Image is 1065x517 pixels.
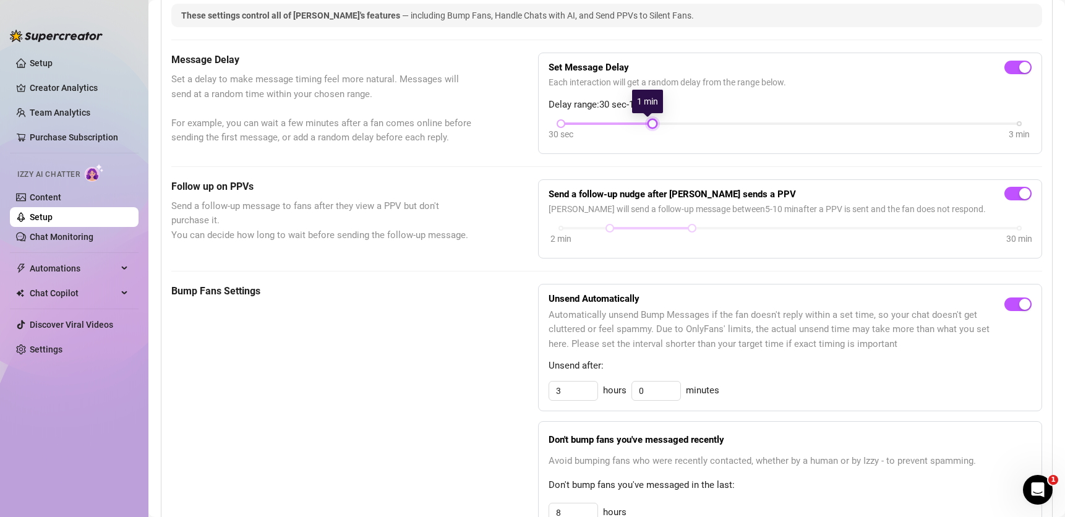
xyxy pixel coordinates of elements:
[1048,475,1058,485] span: 1
[30,344,62,354] a: Settings
[171,179,476,194] h5: Follow up on PPVs
[550,232,571,246] div: 2 min
[549,98,1032,113] span: Delay range: 30 sec - 1 min
[549,62,629,73] strong: Set Message Delay
[30,192,61,202] a: Content
[30,232,93,242] a: Chat Monitoring
[549,308,1004,352] span: Automatically unsend Bump Messages if the fan doesn't reply within a set time, so your chat doesn...
[549,127,573,141] div: 30 sec
[181,11,402,20] span: These settings control all of [PERSON_NAME]'s features
[549,454,1032,469] span: Avoid bumping fans who were recently contacted, whether by a human or by Izzy - to prevent spamming.
[10,30,103,42] img: logo-BBDzfeDw.svg
[30,127,129,147] a: Purchase Subscription
[171,199,476,243] span: Send a follow-up message to fans after they view a PPV but don't purchase it. You can decide how ...
[171,72,476,145] span: Set a delay to make message timing feel more natural. Messages will send at a random time within ...
[549,359,1032,374] span: Unsend after:
[30,212,53,222] a: Setup
[632,90,663,113] div: 1 min
[171,53,476,67] h5: Message Delay
[30,283,118,303] span: Chat Copilot
[85,164,104,182] img: AI Chatter
[171,284,476,299] h5: Bump Fans Settings
[549,434,724,445] strong: Don't bump fans you've messaged recently
[549,478,1032,493] span: Don't bump fans you've messaged in the last:
[30,320,113,330] a: Discover Viral Videos
[16,263,26,273] span: thunderbolt
[1023,475,1053,505] iframe: Intercom live chat
[16,289,24,297] img: Chat Copilot
[1009,127,1030,141] div: 3 min
[549,75,1032,89] span: Each interaction will get a random delay from the range below.
[30,78,129,98] a: Creator Analytics
[402,11,694,20] span: — including Bump Fans, Handle Chats with AI, and Send PPVs to Silent Fans.
[17,169,80,181] span: Izzy AI Chatter
[30,58,53,68] a: Setup
[30,108,90,117] a: Team Analytics
[686,383,719,398] span: minutes
[549,293,639,304] strong: Unsend Automatically
[30,258,118,278] span: Automations
[603,383,627,398] span: hours
[549,202,1032,216] span: [PERSON_NAME] will send a follow-up message between 5 - 10 min after a PPV is sent and the fan do...
[1006,232,1032,246] div: 30 min
[549,189,796,200] strong: Send a follow-up nudge after [PERSON_NAME] sends a PPV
